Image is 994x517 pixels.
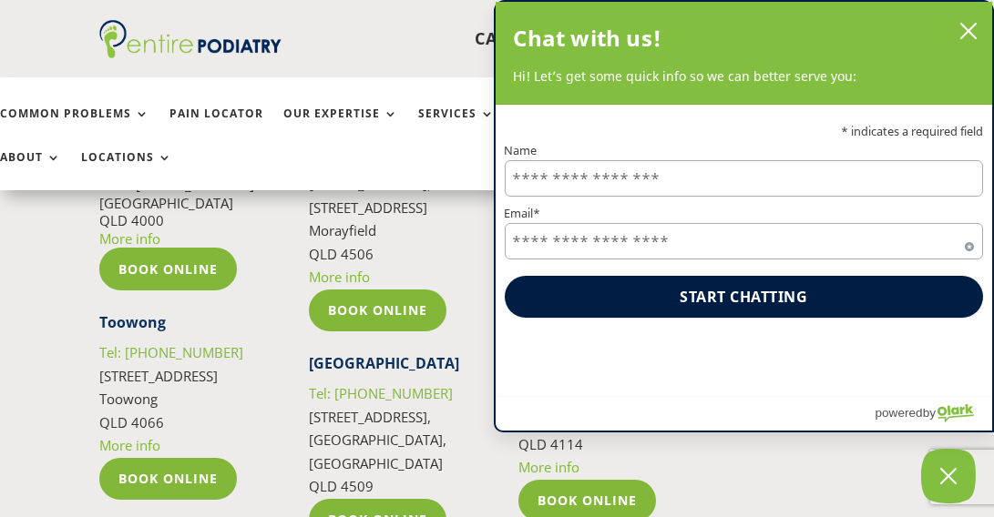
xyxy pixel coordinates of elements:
input: Name [505,160,984,197]
strong: [GEOGRAPHIC_DATA] [309,353,459,373]
a: More info [99,229,160,248]
a: Book Online [99,458,237,500]
span: powered [875,401,922,424]
span: by [923,401,936,424]
button: Close Chatbox [921,449,976,503]
p: [STREET_ADDRESS] Toowong QLD 4066 [99,341,265,458]
p: [STREET_ADDRESS], [GEOGRAPHIC_DATA], [GEOGRAPHIC_DATA] QLD 4509 [309,382,475,499]
button: Start chatting [505,276,984,318]
a: Services [418,107,495,147]
a: Entire Podiatry [99,44,282,62]
a: Pain Locator [169,107,263,147]
label: Name [505,145,984,157]
a: More info [518,458,579,476]
label: Email* [505,208,984,219]
a: Locations [81,151,172,190]
strong: Toowong [99,312,166,332]
p: [STREET_ADDRESS], [STREET_ADDRESS] Morayfield QLD 4506 [309,150,475,289]
a: More info [309,268,370,286]
span: Required field [965,238,974,248]
img: logo (1) [99,20,282,58]
p: * indicates a required field [505,126,984,137]
a: Tel: [PHONE_NUMBER] [309,384,453,402]
a: Book Online [309,289,446,331]
a: Book Online [99,248,237,289]
input: Email [505,223,984,259]
a: Our Expertise [283,107,398,147]
h2: Chat with us! [514,20,662,56]
p: CALL US [DATE]! [282,27,744,51]
a: Tel: [PHONE_NUMBER] [99,343,243,361]
p: Level [STREET_ADDRESS] [GEOGRAPHIC_DATA] QLD 4000 [99,159,265,248]
p: Hi! Let’s get some quick info so we can better serve you: [514,67,975,86]
a: Powered by Olark [875,397,992,431]
button: close chatbox [954,17,983,45]
a: More info [99,436,160,454]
